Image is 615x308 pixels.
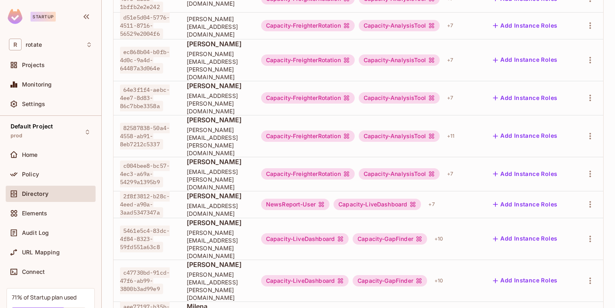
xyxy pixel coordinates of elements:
button: Add Instance Roles [490,54,560,67]
span: [PERSON_NAME] [187,260,248,269]
span: Settings [22,101,45,107]
button: Add Instance Roles [490,19,560,32]
button: Add Instance Roles [490,198,560,211]
span: R [9,39,22,50]
span: prod [11,132,23,139]
span: [PERSON_NAME] [187,115,248,124]
span: [PERSON_NAME][EMAIL_ADDRESS][PERSON_NAME][DOMAIN_NAME] [187,50,248,81]
span: 64e3f1f4-aebc-4ee7-8d83-86c7bbe3358a [120,85,170,111]
div: Capacity-FreighterRotation [261,92,355,104]
span: [PERSON_NAME] [187,39,248,48]
span: Connect [22,269,45,275]
div: + 10 [431,232,446,245]
span: [EMAIL_ADDRESS][PERSON_NAME][DOMAIN_NAME] [187,168,248,191]
span: Elements [22,210,47,217]
span: Default Project [11,123,53,130]
button: Add Instance Roles [490,167,560,180]
span: [EMAIL_ADDRESS][DOMAIN_NAME] [187,202,248,217]
div: + 7 [444,19,456,32]
span: [PERSON_NAME][EMAIL_ADDRESS][DOMAIN_NAME] [187,15,248,38]
div: + 7 [425,198,438,211]
span: d51e5d04-5776-4511-8716-56529e2004f6 [120,12,170,39]
div: Capacity-AnalysisTool [359,54,440,66]
div: Capacity-FreighterRotation [261,54,355,66]
span: [PERSON_NAME] [187,157,248,166]
span: Directory [22,191,48,197]
div: + 7 [444,167,456,180]
div: Capacity-AnalysisTool [359,20,440,31]
span: 2f8f3812-b28c-4eed-a90a-3aad5347347a [120,191,170,218]
span: [PERSON_NAME] [187,81,248,90]
div: + 10 [431,274,446,287]
span: [PERSON_NAME][EMAIL_ADDRESS][PERSON_NAME][DOMAIN_NAME] [187,271,248,301]
button: Add Instance Roles [490,232,560,245]
span: ec868b04-b0fb-4d0c-9a4d-64487a3d064e [120,47,170,74]
span: c004bee8-bc57-4ec3-a69a-54299a1395b9 [120,161,170,187]
span: [PERSON_NAME] [187,191,248,200]
div: Capacity-LiveDashboard [261,275,349,286]
span: 82587838-50a4-4558-ab91-8eb7212c5337 [120,123,170,150]
div: Capacity-AnalysisTool [359,168,440,180]
span: Audit Log [22,230,49,236]
div: Capacity-FreighterRotation [261,168,355,180]
div: 71% of Startup plan used [12,293,76,301]
img: SReyMgAAAABJRU5ErkJggg== [8,9,22,24]
div: + 11 [444,130,458,143]
div: NewsReport-User [261,199,329,210]
button: Add Instance Roles [490,91,560,104]
div: Capacity-FreighterRotation [261,130,355,142]
span: Policy [22,171,39,178]
div: Capacity-GapFinder [353,233,427,245]
div: Capacity-AnalysisTool [359,130,440,142]
div: Startup [31,12,56,22]
div: Capacity-LiveDashboard [261,233,349,245]
div: + 7 [444,91,456,104]
div: Capacity-FreighterRotation [261,20,355,31]
span: Monitoring [22,81,52,88]
span: Projects [22,62,45,68]
span: [PERSON_NAME][EMAIL_ADDRESS][PERSON_NAME][DOMAIN_NAME] [187,229,248,260]
div: Capacity-AnalysisTool [359,92,440,104]
div: Capacity-LiveDashboard [334,199,421,210]
span: [PERSON_NAME][EMAIL_ADDRESS][PERSON_NAME][DOMAIN_NAME] [187,126,248,157]
span: Home [22,152,38,158]
div: + 7 [444,54,456,67]
button: Add Instance Roles [490,130,560,143]
span: [PERSON_NAME] [187,218,248,227]
span: URL Mapping [22,249,60,256]
span: 5461e5c4-83dc-4f84-8323-59fd551a63c8 [120,226,170,252]
span: c47730bd-91cd-47f6-ab99-3800b3ad99e9 [120,267,170,294]
span: [EMAIL_ADDRESS][PERSON_NAME][DOMAIN_NAME] [187,92,248,115]
button: Add Instance Roles [490,274,560,287]
div: Capacity-GapFinder [353,275,427,286]
span: Workspace: rotate [26,41,42,48]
